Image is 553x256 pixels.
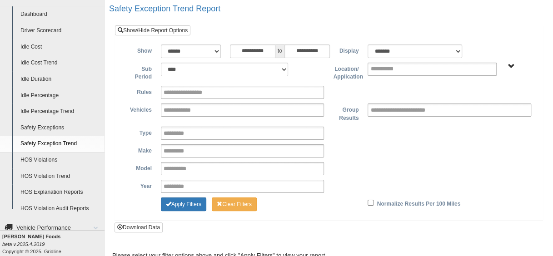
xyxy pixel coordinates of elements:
label: Type [122,127,156,138]
h2: Safety Exception Trend Report [109,5,553,14]
a: Idle Percentage [16,88,105,104]
a: Idle Cost Trend [16,55,105,71]
a: HOS Violation Audit Reports [16,201,105,217]
a: Idle Duration [16,71,105,88]
label: Location/ Application [329,63,363,81]
span: to [275,44,284,58]
label: Rules [122,86,156,97]
label: Make [122,144,156,155]
label: Vehicles [122,103,156,114]
a: Idle Percentage Trend [16,103,105,120]
a: Idle Cost [16,39,105,55]
a: HOS Violation Trend [16,168,105,185]
label: Show [122,44,156,55]
label: Model [122,162,156,173]
a: HOS Violations [16,152,105,168]
a: HOS Explanation Reports [16,184,105,201]
label: Sub Period [122,63,156,81]
label: Year [122,180,156,191]
b: [PERSON_NAME] Foods [2,234,60,239]
div: Copyright © 2025, Gridline [2,233,105,255]
label: Normalize Results Per 100 Miles [377,197,460,208]
a: Show/Hide Report Options [115,25,190,35]
i: beta v.2025.4.2019 [2,241,45,247]
a: Safety Exception Trend [16,136,105,152]
label: Group Results [329,103,363,122]
a: Driver Scorecard [16,23,105,39]
a: Safety Exceptions [16,120,105,136]
a: Dashboard [16,6,105,23]
label: Display [329,44,363,55]
button: Download Data [115,222,163,232]
button: Change Filter Options [212,197,257,211]
button: Change Filter Options [161,197,206,211]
